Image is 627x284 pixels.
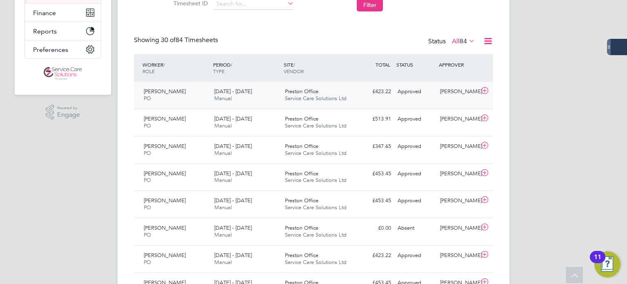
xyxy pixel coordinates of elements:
div: Approved [394,85,437,98]
span: ROLE [142,68,155,74]
button: Finance [25,4,101,22]
span: TYPE [213,68,225,74]
button: Reports [25,22,101,40]
span: PO [144,95,151,102]
span: PO [144,259,151,266]
span: Manual [214,177,232,183]
span: Preston Office [285,224,318,231]
span: / [293,61,295,68]
button: Preferences [25,40,101,58]
div: [PERSON_NAME] [437,140,479,153]
div: APPROVER [437,57,479,72]
span: Preston Office [285,252,318,259]
span: Service Care Solutions Ltd [285,150,347,157]
div: Showing [134,36,220,45]
div: [PERSON_NAME] [437,221,479,235]
div: £453.45 [352,167,394,181]
span: VENDOR [284,68,304,74]
div: PERIOD [211,57,282,78]
span: Preston Office [285,88,318,95]
div: Approved [394,112,437,126]
div: £0.00 [352,221,394,235]
div: STATUS [394,57,437,72]
div: [PERSON_NAME] [437,112,479,126]
span: Manual [214,231,232,238]
span: 30 of [161,36,176,44]
span: Reports [33,27,57,35]
span: PO [144,231,151,238]
span: [DATE] - [DATE] [214,88,252,95]
div: 11 [594,257,601,268]
span: Service Care Solutions Ltd [285,204,347,211]
span: [DATE] - [DATE] [214,252,252,259]
div: £423.22 [352,249,394,262]
span: Service Care Solutions Ltd [285,259,347,266]
div: £423.22 [352,85,394,98]
span: Manual [214,95,232,102]
span: PO [144,150,151,157]
div: £513.91 [352,112,394,126]
div: £347.65 [352,140,394,153]
span: Manual [214,122,232,129]
span: Service Care Solutions Ltd [285,231,347,238]
span: Preferences [33,46,68,54]
span: [DATE] - [DATE] [214,170,252,177]
span: Service Care Solutions Ltd [285,177,347,183]
span: Preston Office [285,170,318,177]
div: Approved [394,194,437,208]
div: [PERSON_NAME] [437,249,479,262]
span: Manual [214,150,232,157]
span: PO [144,204,151,211]
span: [PERSON_NAME] [144,252,186,259]
div: [PERSON_NAME] [437,167,479,181]
div: Status [428,36,477,47]
span: [DATE] - [DATE] [214,115,252,122]
span: Service Care Solutions Ltd [285,122,347,129]
div: Approved [394,249,437,262]
span: [PERSON_NAME] [144,115,186,122]
span: [PERSON_NAME] [144,88,186,95]
span: TOTAL [376,61,390,68]
img: servicecare-logo-retina.png [44,67,82,80]
span: Preston Office [285,115,318,122]
span: [PERSON_NAME] [144,170,186,177]
div: SITE [282,57,352,78]
span: Engage [57,112,80,119]
span: Manual [214,204,232,211]
span: [PERSON_NAME] [144,197,186,204]
label: All [452,37,475,45]
a: Go to home page [24,67,101,80]
div: Approved [394,167,437,181]
a: Powered byEngage [46,105,80,120]
span: Preston Office [285,143,318,150]
span: Service Care Solutions Ltd [285,95,347,102]
span: / [231,61,232,68]
span: Manual [214,259,232,266]
span: [PERSON_NAME] [144,143,186,150]
span: Powered by [57,105,80,112]
div: [PERSON_NAME] [437,85,479,98]
span: / [163,61,165,68]
span: [DATE] - [DATE] [214,224,252,231]
span: 84 [460,37,467,45]
div: WORKER [140,57,211,78]
div: [PERSON_NAME] [437,194,479,208]
span: [PERSON_NAME] [144,224,186,231]
span: PO [144,122,151,129]
span: Preston Office [285,197,318,204]
span: Finance [33,9,56,17]
div: Absent [394,221,437,235]
span: [DATE] - [DATE] [214,197,252,204]
div: Approved [394,140,437,153]
button: Open Resource Center, 11 new notifications [594,251,620,277]
span: 84 Timesheets [161,36,218,44]
div: £453.45 [352,194,394,208]
span: PO [144,177,151,183]
span: [DATE] - [DATE] [214,143,252,150]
